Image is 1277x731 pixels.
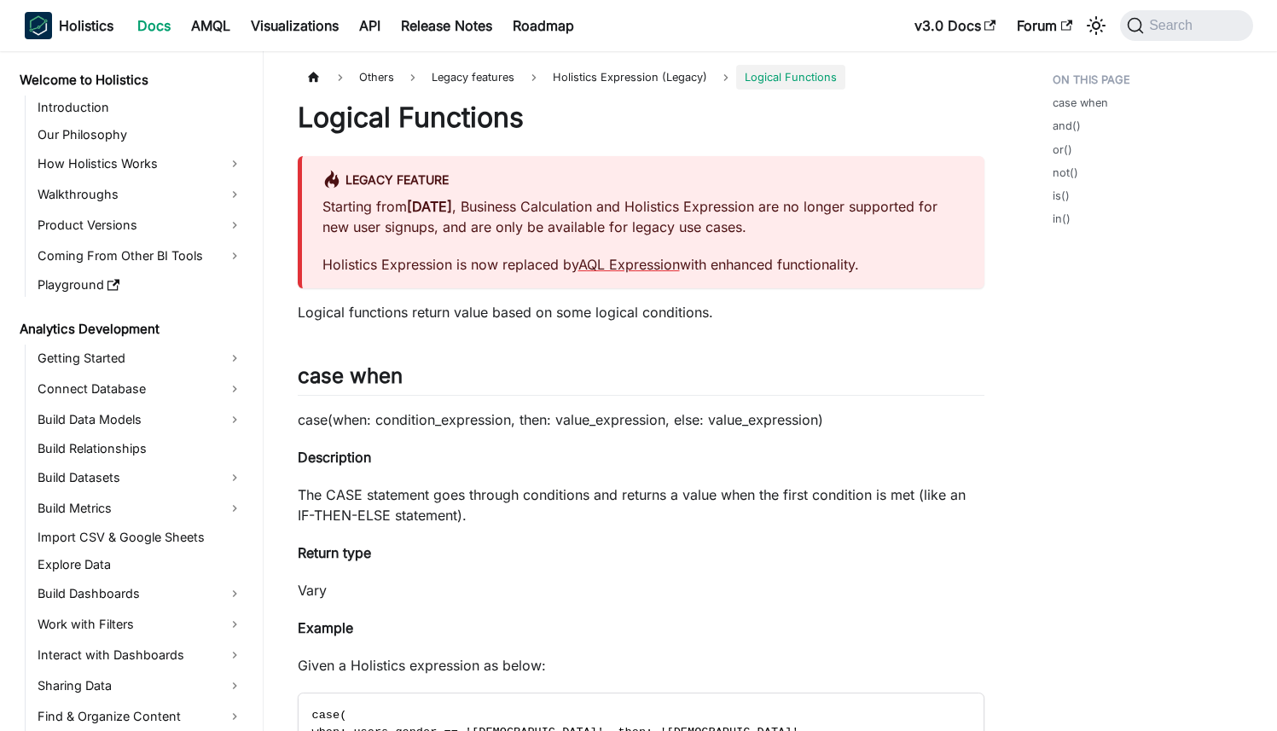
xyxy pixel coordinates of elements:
[127,12,181,39] a: Docs
[298,101,984,135] h1: Logical Functions
[736,65,845,90] span: Logical Functions
[1144,18,1203,33] span: Search
[32,553,248,577] a: Explore Data
[32,242,248,270] a: Coming From Other BI Tools
[407,198,452,215] strong: [DATE]
[1120,10,1252,41] button: Search (Command+K)
[298,65,984,90] nav: Breadcrumbs
[298,449,371,466] strong: Description
[32,580,248,607] a: Build Dashboards
[32,703,248,730] a: Find & Organize Content
[32,212,248,239] a: Product Versions
[32,181,248,208] a: Walkthroughs
[298,580,984,600] p: Vary
[32,672,248,699] a: Sharing Data
[322,196,964,237] p: Starting from , Business Calculation and Holistics Expression are no longer supported for new use...
[32,273,248,297] a: Playground
[32,123,248,147] a: Our Philosophy
[298,484,984,525] p: The CASE statement goes through conditions and returns a value when the first condition is met (l...
[298,65,330,90] a: Home page
[1053,211,1071,227] a: in()
[32,525,248,549] a: Import CSV & Google Sheets
[32,641,248,669] a: Interact with Dashboards
[32,495,248,522] a: Build Metrics
[25,12,113,39] a: HolisticsHolisticsHolistics
[298,302,984,322] p: Logical functions return value based on some logical conditions.
[1007,12,1083,39] a: Forum
[32,464,248,491] a: Build Datasets
[32,375,248,403] a: Connect Database
[32,437,248,461] a: Build Relationships
[241,12,349,39] a: Visualizations
[544,65,716,90] span: Holistics Expression (Legacy)
[351,65,403,90] span: Others
[32,150,248,177] a: How Holistics Works
[578,256,680,273] a: AQL Expression
[904,12,1007,39] a: v3.0 Docs
[322,254,964,275] p: Holistics Expression is now replaced by with enhanced functionality.
[32,611,248,638] a: Work with Filters
[349,12,391,39] a: API
[423,65,523,90] span: Legacy features
[502,12,584,39] a: Roadmap
[298,619,353,636] strong: Example
[32,96,248,119] a: Introduction
[298,544,371,561] strong: Return type
[322,170,964,192] div: Legacy Feature
[298,655,984,676] p: Given a Holistics expression as below:
[1053,188,1070,204] a: is()
[1053,95,1108,111] a: case when
[181,12,241,39] a: AMQL
[1053,165,1078,181] a: not()
[15,317,248,341] a: Analytics Development
[25,12,52,39] img: Holistics
[15,68,248,92] a: Welcome to Holistics
[32,406,248,433] a: Build Data Models
[391,12,502,39] a: Release Notes
[298,363,984,396] h2: case when
[8,51,264,731] nav: Docs sidebar
[312,709,347,722] span: case(
[1053,118,1081,134] a: and()
[59,15,113,36] b: Holistics
[298,409,984,430] p: case(when: condition_expression, then: value_expression, else: value_expression)
[1053,142,1072,158] a: or()
[32,345,248,372] a: Getting Started
[1083,12,1110,39] button: Switch between dark and light mode (currently system mode)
